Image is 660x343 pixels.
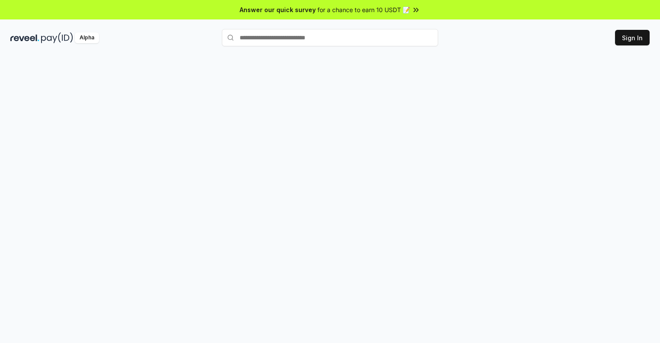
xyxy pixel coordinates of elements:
[10,32,39,43] img: reveel_dark
[41,32,73,43] img: pay_id
[240,5,316,14] span: Answer our quick survey
[75,32,99,43] div: Alpha
[615,30,650,45] button: Sign In
[317,5,410,14] span: for a chance to earn 10 USDT 📝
